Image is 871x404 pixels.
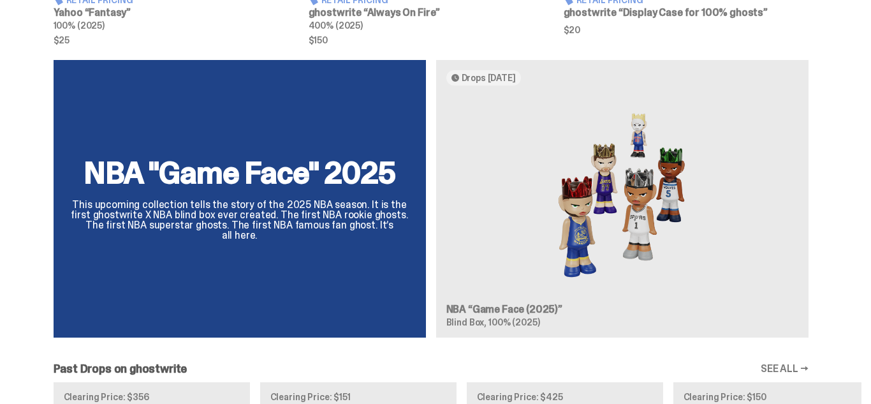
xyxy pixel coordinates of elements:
[564,8,809,18] h3: ghostwrite “Display Case for 100% ghosts”
[69,158,411,188] h2: NBA "Game Face" 2025
[446,96,798,294] img: Game Face (2025)
[309,8,553,18] h3: ghostwrite “Always On Fire”
[54,36,298,45] span: $25
[564,26,809,34] span: $20
[54,20,105,31] span: 100% (2025)
[309,20,363,31] span: 400% (2025)
[446,304,798,315] h3: NBA “Game Face (2025)”
[462,73,516,83] span: Drops [DATE]
[761,364,809,374] a: SEE ALL →
[54,8,298,18] h3: Yahoo “Fantasy”
[309,36,553,45] span: $150
[488,317,539,328] span: 100% (2025)
[477,393,653,401] p: Clearing Price: $425
[270,393,446,401] p: Clearing Price: $151
[69,200,411,241] p: This upcoming collection tells the story of the 2025 NBA season. It is the first ghostwrite X NBA...
[54,363,187,375] h2: Past Drops on ghostwrite
[64,393,240,401] p: Clearing Price: $356
[684,393,860,401] p: Clearing Price: $150
[446,317,487,328] span: Blind Box,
